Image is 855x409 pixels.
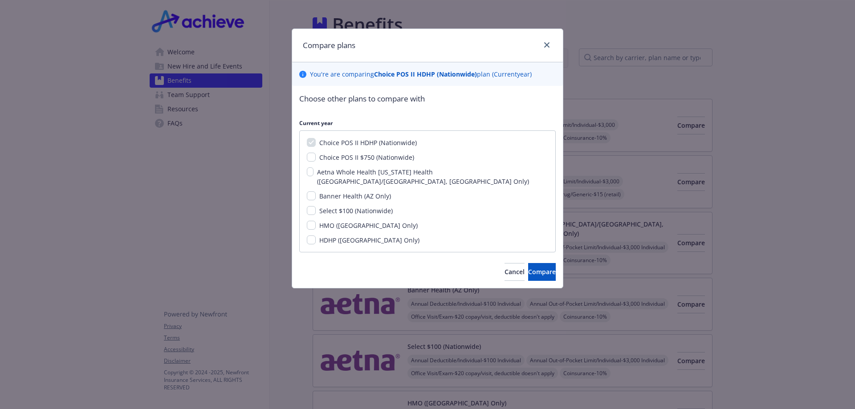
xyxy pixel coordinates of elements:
span: Choice POS II HDHP (Nationwide) [319,138,417,147]
p: You ' re are comparing plan ( Current year) [310,69,532,79]
span: Compare [528,267,556,276]
a: close [541,40,552,50]
button: Compare [528,263,556,281]
h1: Compare plans [303,40,355,51]
span: HMO ([GEOGRAPHIC_DATA] Only) [319,221,418,230]
span: HDHP ([GEOGRAPHIC_DATA] Only) [319,236,419,244]
p: Current year [299,119,556,127]
span: Banner Health (AZ Only) [319,192,391,200]
p: Choose other plans to compare with [299,93,556,105]
span: Cancel [505,267,525,276]
b: Choice POS II HDHP (Nationwide) [374,70,477,78]
span: Select $100 (Nationwide) [319,207,393,215]
span: Aetna Whole Health [US_STATE] Health ([GEOGRAPHIC_DATA]/[GEOGRAPHIC_DATA], [GEOGRAPHIC_DATA] Only) [317,168,529,186]
button: Cancel [505,263,525,281]
span: Choice POS II $750 (Nationwide) [319,153,414,162]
